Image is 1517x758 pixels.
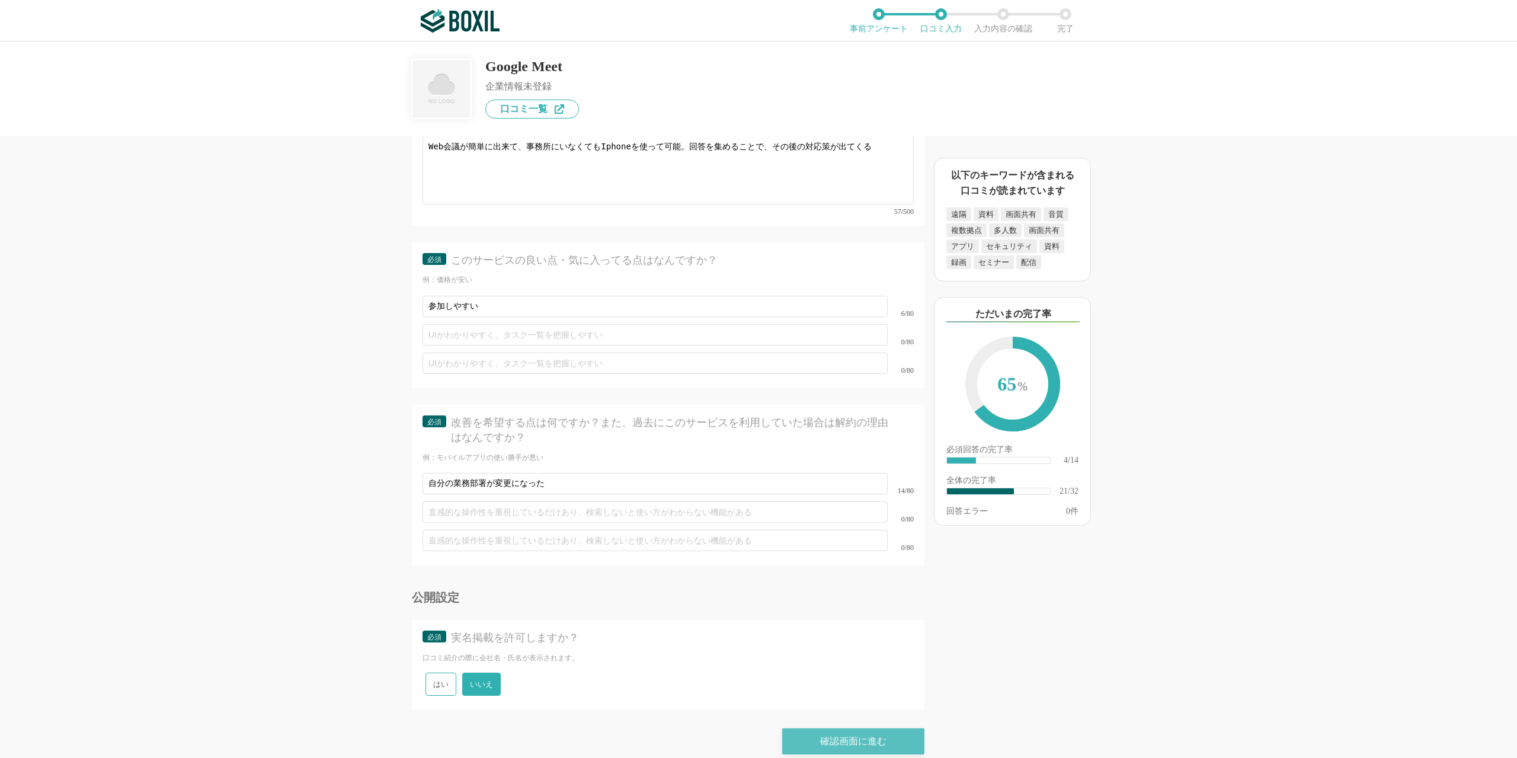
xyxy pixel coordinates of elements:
[423,324,888,346] input: UIがわかりやすく、タスク一覧を把握しやすい
[847,8,910,33] li: 事前アンケート
[782,728,924,754] div: 確認画面に進む
[1034,8,1096,33] li: 完了
[500,104,548,114] span: 口コミ一覧
[888,544,914,551] div: 0/80
[427,633,441,641] span: 必須
[485,82,579,91] div: 企業情報未登録
[423,501,888,523] input: 直感的な操作性を重視しているだけあり、検索しないと使い方がわからない機能がある
[946,446,1078,456] div: 必須回答の完了率
[888,487,914,494] div: 14/80
[888,338,914,346] div: 0/80
[977,348,1048,422] span: 65
[974,207,998,221] div: 資料
[485,100,579,119] a: 口コミ一覧
[1001,207,1041,221] div: 画面共有
[910,8,972,33] li: 口コミ入力
[946,239,979,253] div: アプリ
[451,631,893,645] div: 実名掲載を許可しますか？
[423,296,888,317] input: UIがわかりやすく、タスク一覧を把握しやすい
[412,591,924,603] div: 公開設定
[947,488,1014,494] div: ​
[1060,487,1078,495] div: 21/32
[421,9,500,33] img: ボクシルSaaS_ロゴ
[423,473,888,494] input: 直感的な操作性を重視しているだけあり、検索しないと使い方がわからない機能がある
[462,673,501,696] span: いいえ
[888,310,914,317] div: 6/80
[946,168,1078,198] div: 以下のキーワードが含まれる口コミが読まれています
[946,307,1080,322] div: ただいまの完了率
[946,207,971,221] div: 遠隔
[946,507,988,516] div: 回答エラー
[423,275,914,285] div: 例：価格が安い
[423,530,888,551] input: 直感的な操作性を重視しているだけあり、検索しないと使い方がわからない機能がある
[427,418,441,426] span: 必須
[423,353,888,374] input: UIがわかりやすく、タスク一覧を把握しやすい
[1044,207,1068,221] div: 音質
[423,453,914,463] div: 例：モバイルアプリの使い勝手が悪い
[946,255,971,269] div: 録画
[888,367,914,374] div: 0/80
[1024,223,1064,237] div: 画面共有
[423,208,914,215] div: 57/500
[423,653,914,663] div: 口コミ紹介の際に会社名・氏名が表示されます。
[1039,239,1064,253] div: 資料
[972,8,1034,33] li: 入力内容の確認
[1066,507,1078,516] div: 件
[989,223,1022,237] div: 多人数
[946,476,1078,487] div: 全体の完了率
[1066,507,1070,516] span: 0
[1017,380,1028,393] span: %
[427,255,441,264] span: 必須
[425,673,456,696] span: はい
[974,255,1014,269] div: セミナー
[485,59,579,73] div: Google Meet
[981,239,1037,253] div: セキュリティ
[451,415,893,445] div: 改善を希望する点は何ですか？また、過去にこのサービスを利用していた場合は解約の理由はなんですか？
[451,253,893,268] div: このサービスの良い点・気に入ってる点はなんですか？
[888,516,914,523] div: 0/80
[947,458,976,463] div: ​
[1016,255,1041,269] div: 配信
[946,223,987,237] div: 複数拠点
[1064,456,1078,465] div: 4/14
